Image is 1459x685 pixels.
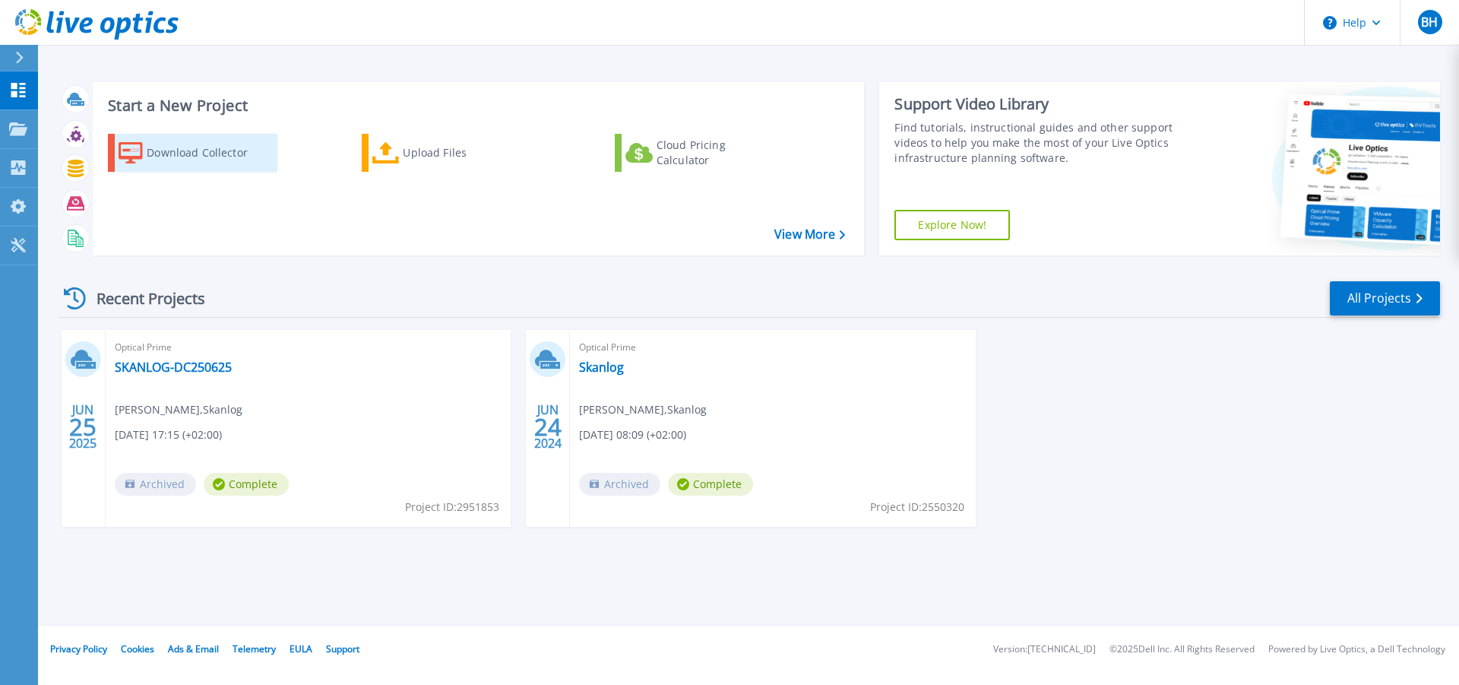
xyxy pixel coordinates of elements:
[579,473,660,496] span: Archived
[108,97,845,114] h3: Start a New Project
[50,642,107,655] a: Privacy Policy
[894,120,1180,166] div: Find tutorials, instructional guides and other support videos to help you make the most of your L...
[533,399,562,455] div: JUN 2024
[121,642,154,655] a: Cookies
[403,138,524,168] div: Upload Files
[1421,16,1438,28] span: BH
[1268,645,1445,655] li: Powered by Live Optics, a Dell Technology
[115,339,502,356] span: Optical Prime
[290,642,312,655] a: EULA
[204,473,289,496] span: Complete
[115,360,232,375] a: SKANLOG-DC250625
[1109,645,1255,655] li: © 2025 Dell Inc. All Rights Reserved
[579,401,707,418] span: [PERSON_NAME] , Skanlog
[894,94,1180,114] div: Support Video Library
[615,134,784,172] a: Cloud Pricing Calculator
[579,427,686,443] span: [DATE] 08:09 (+02:00)
[894,210,1010,240] a: Explore Now!
[68,399,97,455] div: JUN 2025
[774,227,845,242] a: View More
[326,642,359,655] a: Support
[108,134,277,172] a: Download Collector
[115,473,196,496] span: Archived
[579,339,966,356] span: Optical Prime
[233,642,276,655] a: Telemetry
[993,645,1096,655] li: Version: [TECHNICAL_ID]
[870,499,964,515] span: Project ID: 2550320
[1330,281,1440,316] a: All Projects
[405,499,499,515] span: Project ID: 2951853
[59,280,226,317] div: Recent Projects
[69,420,97,433] span: 25
[115,427,222,443] span: [DATE] 17:15 (+02:00)
[657,138,778,168] div: Cloud Pricing Calculator
[147,138,268,168] div: Download Collector
[168,642,219,655] a: Ads & Email
[668,473,753,496] span: Complete
[579,360,624,375] a: Skanlog
[115,401,242,418] span: [PERSON_NAME] , Skanlog
[362,134,531,172] a: Upload Files
[534,420,562,433] span: 24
